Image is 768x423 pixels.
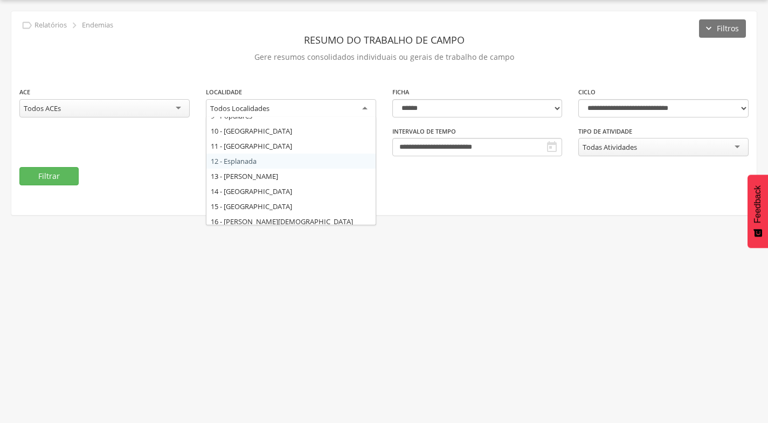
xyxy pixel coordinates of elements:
[206,154,376,169] div: 12 - Esplanada
[206,88,242,96] label: Localidade
[68,19,80,31] i: 
[583,142,637,152] div: Todas Atividades
[21,19,33,31] i: 
[545,141,558,154] i: 
[753,185,763,223] span: Feedback
[206,214,376,229] div: 16 - [PERSON_NAME][DEMOGRAPHIC_DATA]
[19,30,749,50] header: Resumo do Trabalho de Campo
[82,21,113,30] p: Endemias
[206,138,376,154] div: 11 - [GEOGRAPHIC_DATA]
[699,19,746,38] button: Filtros
[206,199,376,214] div: 15 - [GEOGRAPHIC_DATA]
[19,50,749,65] p: Gere resumos consolidados individuais ou gerais de trabalho de campo
[206,169,376,184] div: 13 - [PERSON_NAME]
[19,167,79,185] button: Filtrar
[206,123,376,138] div: 10 - [GEOGRAPHIC_DATA]
[578,88,596,96] label: Ciclo
[19,88,30,96] label: ACE
[24,103,61,113] div: Todos ACEs
[578,127,632,136] label: Tipo de Atividade
[210,103,269,113] div: Todos Localidades
[392,127,456,136] label: Intervalo de Tempo
[392,88,409,96] label: Ficha
[34,21,67,30] p: Relatórios
[206,184,376,199] div: 14 - [GEOGRAPHIC_DATA]
[748,175,768,248] button: Feedback - Mostrar pesquisa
